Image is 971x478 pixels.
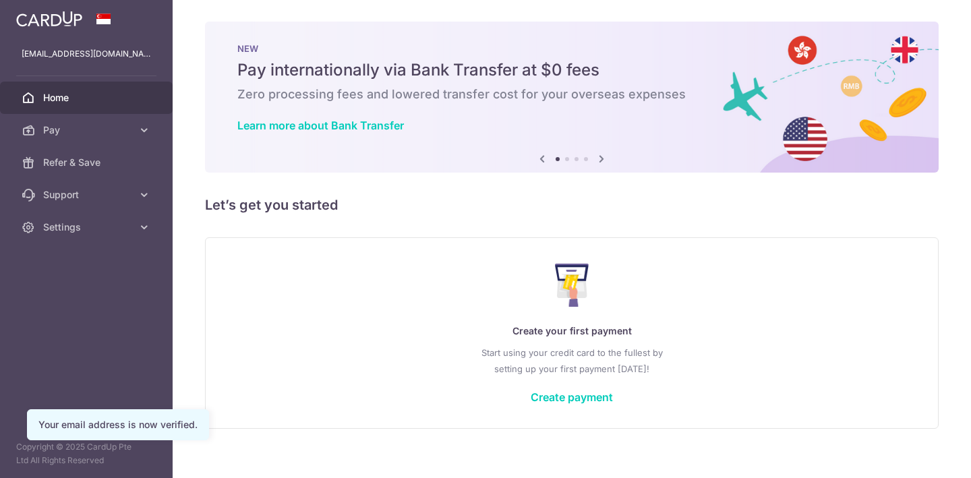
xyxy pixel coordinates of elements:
[884,438,958,471] iframe: Opens a widget where you can find more information
[555,264,589,307] img: Make Payment
[237,119,404,132] a: Learn more about Bank Transfer
[43,188,132,202] span: Support
[16,11,82,27] img: CardUp
[531,390,613,404] a: Create payment
[43,123,132,137] span: Pay
[233,323,911,339] p: Create your first payment
[205,194,939,216] h5: Let’s get you started
[237,59,906,81] h5: Pay internationally via Bank Transfer at $0 fees
[22,47,151,61] p: [EMAIL_ADDRESS][DOMAIN_NAME]
[43,220,132,234] span: Settings
[237,86,906,102] h6: Zero processing fees and lowered transfer cost for your overseas expenses
[38,418,198,431] div: Your email address is now verified.
[205,22,939,173] img: Bank transfer banner
[43,156,132,169] span: Refer & Save
[43,91,132,104] span: Home
[233,345,911,377] p: Start using your credit card to the fullest by setting up your first payment [DATE]!
[237,43,906,54] p: NEW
